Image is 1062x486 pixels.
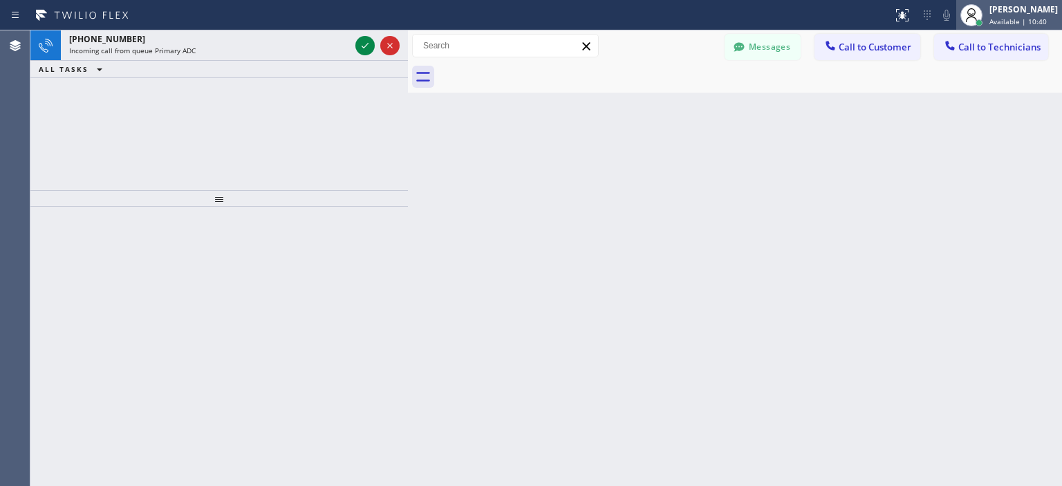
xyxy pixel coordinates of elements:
span: Available | 10:40 [989,17,1047,26]
div: [PERSON_NAME] [989,3,1058,15]
span: ALL TASKS [39,64,88,74]
button: Reject [380,36,400,55]
span: Call to Customer [839,41,911,53]
button: Messages [725,34,801,60]
span: Incoming call from queue Primary ADC [69,46,196,55]
button: Call to Customer [814,34,920,60]
button: Mute [937,6,956,25]
button: Accept [355,36,375,55]
input: Search [413,35,598,57]
span: [PHONE_NUMBER] [69,33,145,45]
button: ALL TASKS [30,61,116,77]
span: Call to Technicians [958,41,1041,53]
button: Call to Technicians [934,34,1048,60]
